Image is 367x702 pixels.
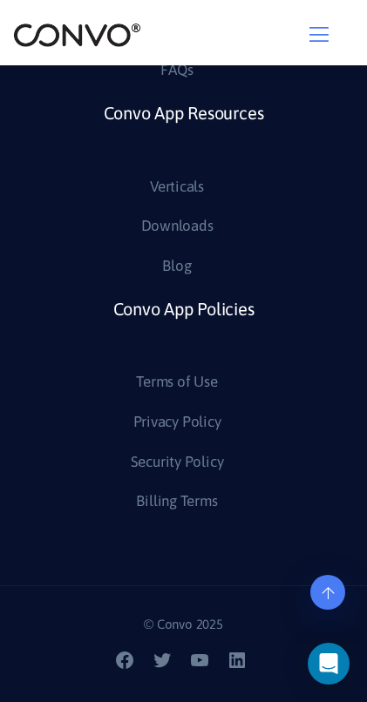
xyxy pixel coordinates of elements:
[133,408,221,436] a: Privacy Policy
[162,253,191,280] a: Blog
[136,488,217,516] a: Billing Terms
[13,612,354,637] p: © Convo 2025
[150,173,204,201] a: Verticals
[136,368,217,396] a: Terms of Use
[141,213,214,240] a: Downloads
[113,293,255,368] a: Convo App Policies
[13,22,141,49] img: logo_2.png
[160,57,193,84] a: FAQs
[308,643,350,685] div: Open Intercom Messenger
[131,449,224,476] a: Security Policy
[104,97,264,172] a: Convo App Resources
